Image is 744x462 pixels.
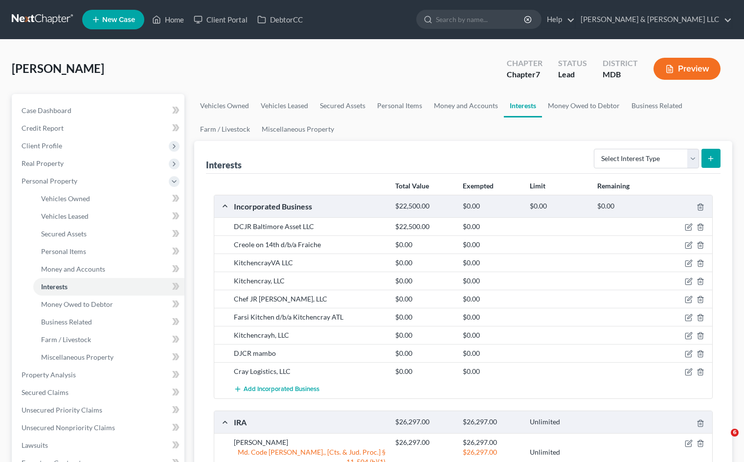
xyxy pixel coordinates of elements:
[626,94,688,117] a: Business Related
[314,94,371,117] a: Secured Assets
[507,69,542,80] div: Chapter
[395,182,429,190] strong: Total Value
[458,447,525,457] div: $26,297.00
[458,202,525,211] div: $0.00
[22,124,64,132] span: Credit Report
[33,278,184,296] a: Interests
[597,182,630,190] strong: Remaining
[507,58,542,69] div: Chapter
[33,348,184,366] a: Miscellaneous Property
[390,294,457,304] div: $0.00
[458,417,525,427] div: $26,297.00
[229,417,390,427] div: IRA
[390,438,457,447] div: $26,297.00
[229,330,390,340] div: Kitchencrayh, LLC
[41,265,105,273] span: Money and Accounts
[428,94,504,117] a: Money and Accounts
[244,386,319,393] span: Add Incorporated Business
[558,69,587,80] div: Lead
[525,417,592,427] div: Unlimited
[530,182,545,190] strong: Limit
[603,58,638,69] div: District
[14,401,184,419] a: Unsecured Priority Claims
[22,406,102,414] span: Unsecured Priority Claims
[252,11,308,28] a: DebtorCC
[576,11,732,28] a: [PERSON_NAME] & [PERSON_NAME] LLC
[458,240,525,250] div: $0.00
[229,222,390,231] div: DCJR Baltimore Asset LLC
[504,94,542,117] a: Interests
[14,119,184,137] a: Credit Report
[33,225,184,243] a: Secured Assets
[542,94,626,117] a: Money Owed to Debtor
[22,441,48,449] span: Lawsuits
[147,11,189,28] a: Home
[234,380,319,398] button: Add Incorporated Business
[390,222,457,231] div: $22,500.00
[229,258,390,268] div: KitchencrayVA LLC
[436,10,525,28] input: Search by name...
[458,312,525,322] div: $0.00
[14,102,184,119] a: Case Dashboard
[22,177,77,185] span: Personal Property
[229,276,390,286] div: Kitchencray, LLC
[525,202,592,211] div: $0.00
[558,58,587,69] div: Status
[390,202,457,211] div: $22,500.00
[390,330,457,340] div: $0.00
[14,384,184,401] a: Secured Claims
[390,417,457,427] div: $26,297.00
[458,330,525,340] div: $0.00
[33,208,184,225] a: Vehicles Leased
[371,94,428,117] a: Personal Items
[194,117,256,141] a: Farm / Livestock
[189,11,252,28] a: Client Portal
[711,429,734,452] iframe: Intercom live chat
[654,58,721,80] button: Preview
[542,11,575,28] a: Help
[206,159,242,171] div: Interests
[525,447,592,457] div: Unlimited
[22,388,68,396] span: Secured Claims
[33,313,184,331] a: Business Related
[229,348,390,358] div: DJCR mambo
[22,423,115,432] span: Unsecured Nonpriority Claims
[22,106,71,115] span: Case Dashboard
[14,366,184,384] a: Property Analysis
[390,240,457,250] div: $0.00
[731,429,739,437] span: 6
[194,94,255,117] a: Vehicles Owned
[229,367,390,376] div: Cray Logistics, LLC
[14,437,184,454] a: Lawsuits
[256,117,340,141] a: Miscellaneous Property
[41,230,87,238] span: Secured Assets
[390,276,457,286] div: $0.00
[12,61,104,75] span: [PERSON_NAME]
[14,419,184,437] a: Unsecured Nonpriority Claims
[229,240,390,250] div: Creole on 14th d/b/a Fraiche
[41,335,91,344] span: Farm / Livestock
[41,247,86,255] span: Personal Items
[41,282,68,291] span: Interests
[22,159,64,167] span: Real Property
[458,276,525,286] div: $0.00
[33,243,184,260] a: Personal Items
[390,258,457,268] div: $0.00
[41,353,113,361] span: Miscellaneous Property
[390,348,457,358] div: $0.00
[458,222,525,231] div: $0.00
[458,438,525,447] div: $26,297.00
[22,370,76,379] span: Property Analysis
[229,201,390,211] div: Incorporated Business
[603,69,638,80] div: MDB
[255,94,314,117] a: Vehicles Leased
[229,438,390,447] div: [PERSON_NAME]
[229,294,390,304] div: Chef JR [PERSON_NAME], LLC
[41,194,90,203] span: Vehicles Owned
[102,16,135,23] span: New Case
[33,260,184,278] a: Money and Accounts
[458,258,525,268] div: $0.00
[458,294,525,304] div: $0.00
[458,367,525,376] div: $0.00
[41,212,89,220] span: Vehicles Leased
